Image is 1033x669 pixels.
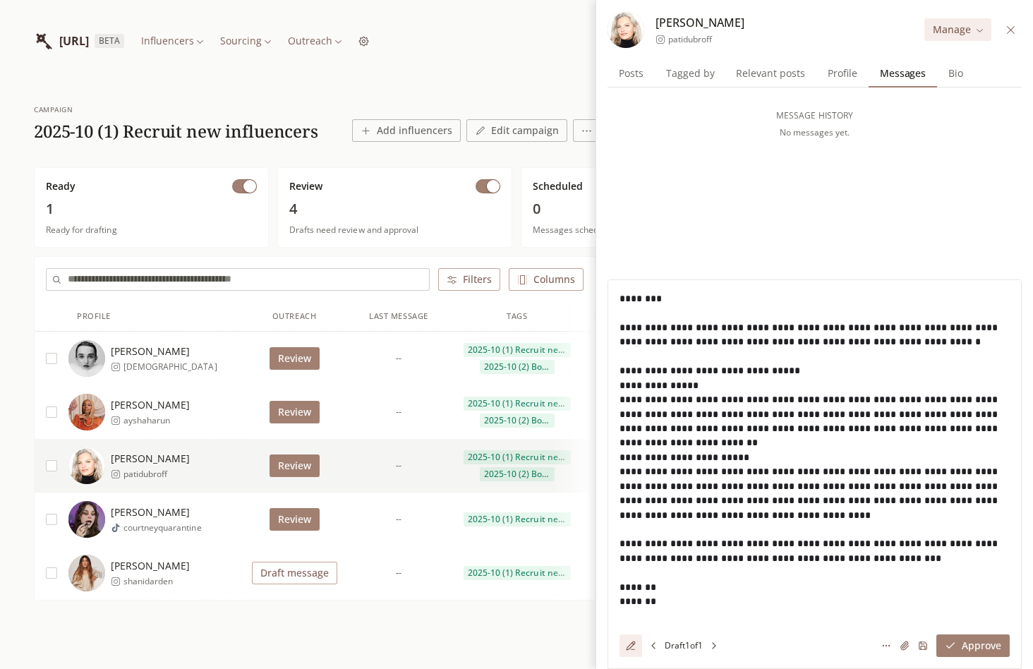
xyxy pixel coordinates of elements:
span: Messages scheduled to send [533,224,744,236]
span: Bio [943,64,969,83]
span: No messages yet. [780,127,850,138]
span: [PERSON_NAME] [111,452,190,466]
button: Review [270,508,320,531]
img: https://lookalike-images.influencerlist.ai/profiles/8155367c-0d10-424e-bf13-c8c2a3428831.jpg [608,11,644,48]
span: shanidarden [123,576,190,587]
span: Review [289,179,322,193]
span: Scheduled [533,179,583,193]
span: -- [396,353,401,364]
span: 2025-10 (1) Recruit new influencers [468,567,567,579]
img: https://lookalike-images.influencerlist.ai/profiles/56f4e798-7598-402c-99ff-6e0bfcc859f5.jpg [68,394,105,430]
img: https://lookalike-images.influencerlist.ai/profiles/fe7a5425-d02a-4959-ad56-8a575a43986e.jpg [68,501,105,538]
div: Outreach [272,311,316,323]
span: Profile [822,64,863,83]
span: BETA [95,34,124,48]
img: https://lookalike-images.influencerlist.ai/profiles/8155367c-0d10-424e-bf13-c8c2a3428831.jpg [68,447,105,484]
span: 2025-10 (1) Recruit new influencers [468,514,567,525]
button: Add influencers [352,119,461,142]
div: Last Message [369,311,428,323]
span: 2025-10 (2) Box reception date [484,469,550,480]
span: courtneyquarantine [123,522,202,534]
span: -- [396,460,401,471]
span: 2025-10 (2) Box reception date [484,361,550,373]
span: Draft 1 of 1 [665,640,703,651]
span: 1 [46,199,257,219]
span: Drafts need review and approval [289,224,500,236]
span: Ready [46,179,75,193]
a: InfluencerList.ai[URL]BETA [34,23,124,59]
button: Review [270,401,320,423]
span: MESSAGE HISTORY [776,110,852,121]
span: [PERSON_NAME] [111,398,190,412]
span: patidubroff [668,34,712,45]
span: Relevant posts [730,64,811,83]
span: 0 [533,199,744,219]
span: Tagged by [660,64,720,83]
button: Filters [438,268,500,291]
img: InfluencerList.ai [34,31,54,51]
button: Sourcing [215,31,277,51]
span: Posts [613,64,649,83]
div: Posting Activity [593,311,679,323]
img: https://lookalike-images.influencerlist.ai/profiles/96006ab8-c831-4f5c-b84e-b974a8f2cf81.jpg [68,340,105,377]
img: https://lookalike-images.influencerlist.ai/profiles/84d939bc-6006-4d2e-9afe-358dba9d3318.jpg [68,555,105,591]
span: 2025-10 (1) Recruit new influencers [468,398,567,409]
span: ayshaharun [123,415,190,426]
a: patidubroff [656,34,712,45]
span: [PERSON_NAME] [111,344,217,358]
button: Approve [936,634,1010,657]
span: -- [396,514,401,525]
span: [PERSON_NAME] [111,559,190,573]
span: 2025-10 (1) Recruit new influencers [468,344,567,356]
button: Edit campaign [466,119,567,142]
h1: 2025-10 (1) Recruit new influencers [34,121,318,142]
span: -- [396,567,401,579]
span: [URL] [59,32,89,49]
button: Review [270,347,320,370]
span: 2025-10 (1) Recruit new influencers [468,452,567,463]
span: Messages [874,64,931,83]
span: [PERSON_NAME] [656,14,744,31]
button: Manage [924,18,991,41]
span: Ready for drafting [46,224,257,236]
span: -- [396,406,401,418]
span: patidubroff [123,469,190,480]
button: Draft message [252,562,337,584]
span: 4 [289,199,500,219]
button: Outreach [282,31,347,51]
div: campaign [34,104,318,115]
button: Columns [509,268,584,291]
span: [PERSON_NAME] [111,505,202,519]
button: Influencers [135,31,209,51]
div: Profile [77,311,111,323]
button: Review [270,454,320,477]
span: 2025-10 (2) Box reception date [484,415,550,426]
div: Tags [507,311,527,323]
span: [DEMOGRAPHIC_DATA] [123,361,217,373]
